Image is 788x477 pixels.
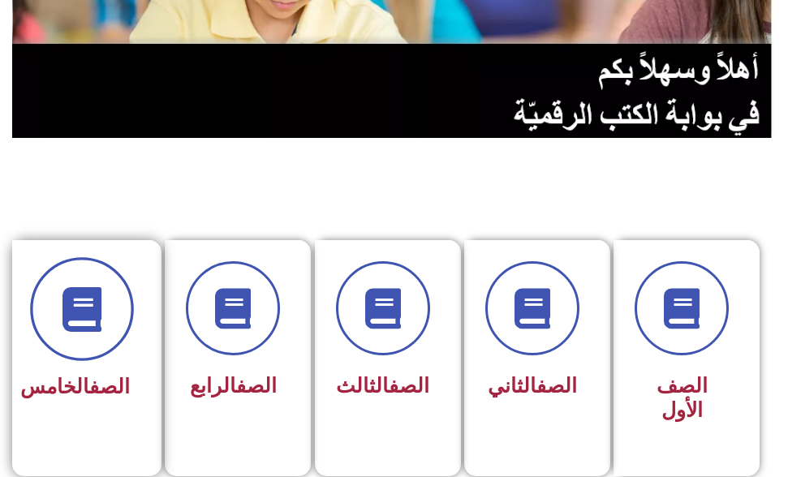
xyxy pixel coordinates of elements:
[657,374,708,422] span: الصف الأول
[488,374,577,397] span: الثاني
[336,374,429,397] span: الثالث
[236,374,277,397] a: الصف
[190,374,277,397] span: الرابع
[89,375,130,398] a: الصف
[389,374,429,397] a: الصف
[20,375,130,398] span: الخامس
[536,374,577,397] a: الصف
